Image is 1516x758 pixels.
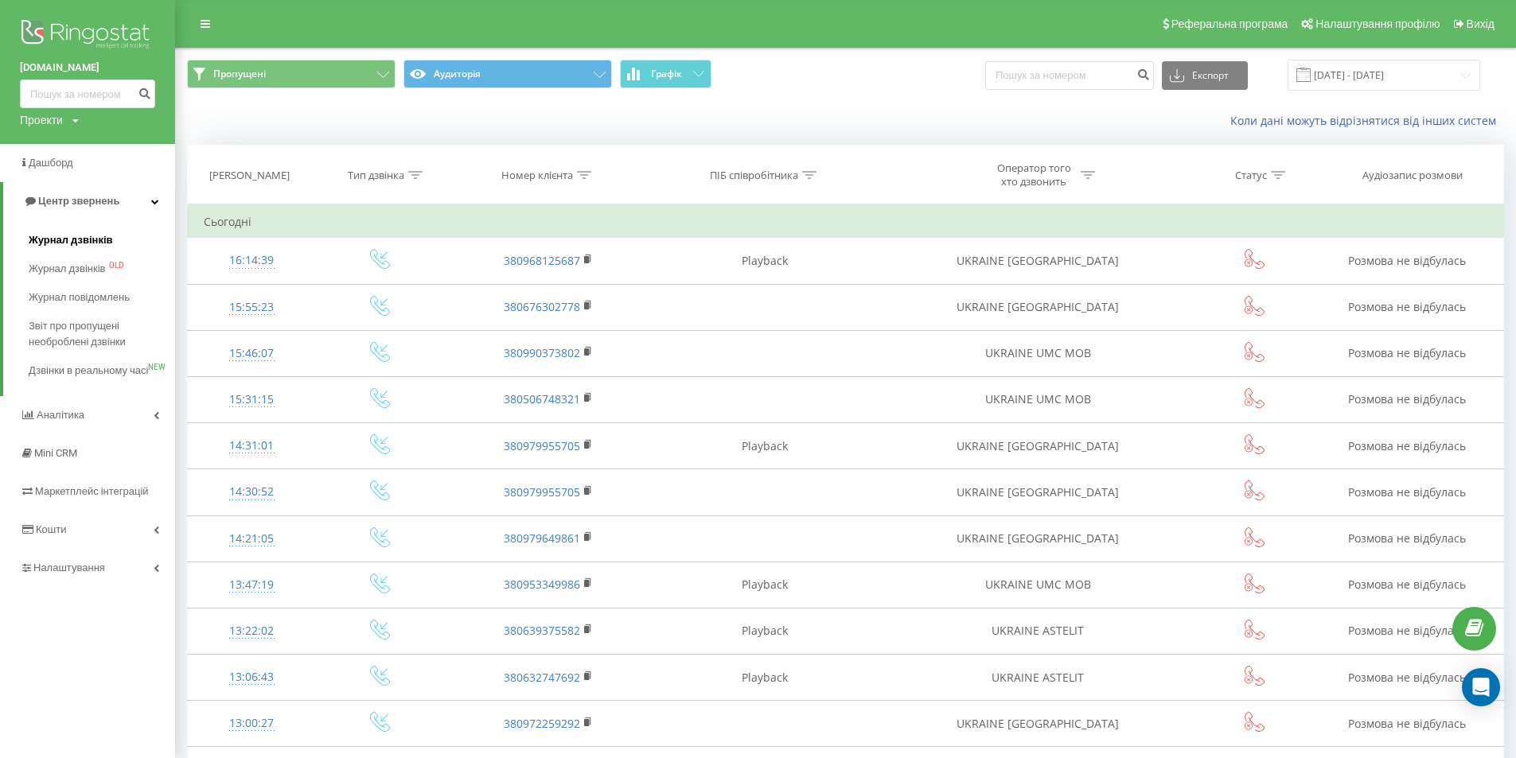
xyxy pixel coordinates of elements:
[1348,670,1466,685] span: Розмова не відбулась
[1171,17,1288,30] span: Реферальна програма
[29,363,148,379] span: Дзвінки в реальному часі
[348,169,404,182] div: Тип дзвінка
[620,60,711,88] button: Графік
[504,577,580,592] a: 380953349986
[1462,668,1500,706] div: Open Intercom Messenger
[3,182,175,220] a: Центр звернень
[29,290,130,305] span: Журнал повідомлень
[204,384,300,415] div: 15:31:15
[204,616,300,647] div: 13:22:02
[209,169,290,182] div: [PERSON_NAME]
[36,523,66,535] span: Кошти
[878,330,1198,376] td: UKRAINE UMC MOB
[29,312,175,356] a: Звіт про пропущені необроблені дзвінки
[501,169,573,182] div: Номер клієнта
[29,261,105,277] span: Журнал дзвінків
[20,16,155,56] img: Ringostat logo
[878,655,1198,701] td: UKRAINE ASTELIT
[878,562,1198,608] td: UKRAINE UMC MOB
[29,255,175,283] a: Журнал дзвінківOLD
[204,338,300,369] div: 15:46:07
[29,318,167,350] span: Звіт про пропущені необроблені дзвінки
[878,376,1198,422] td: UKRAINE UMC MOB
[1348,716,1466,731] span: Розмова не відбулась
[38,195,119,207] span: Центр звернень
[187,60,396,88] button: Пропущені
[188,206,1504,238] td: Сьогодні
[878,608,1198,654] td: UKRAINE ASTELIT
[504,253,580,268] a: 380968125687
[204,476,300,507] div: 14:30:52
[504,716,580,731] a: 380972259292
[204,662,300,693] div: 13:06:43
[204,430,300,461] div: 14:31:01
[1362,169,1463,182] div: Аудіозапис розмови
[878,423,1198,469] td: UKRAINE [GEOGRAPHIC_DATA]
[878,238,1198,284] td: UKRAINE [GEOGRAPHIC_DATA]
[20,60,155,76] a: [DOMAIN_NAME]
[1315,17,1440,30] span: Налаштування профілю
[204,245,300,276] div: 16:14:39
[204,523,300,554] div: 14:21:05
[204,292,300,323] div: 15:55:23
[29,283,175,312] a: Журнал повідомлень
[20,112,63,128] div: Проекти
[1348,531,1466,546] span: Розмова не відбулась
[20,80,155,108] input: Пошук за номером
[29,356,175,385] a: Дзвінки в реальному часіNEW
[653,238,877,284] td: Playback
[213,68,266,80] span: Пропущені
[34,447,77,459] span: Mini CRM
[504,623,580,638] a: 380639375582
[204,708,300,739] div: 13:00:27
[710,169,798,182] div: ПІБ співробітника
[653,423,877,469] td: Playback
[878,284,1198,330] td: UKRAINE [GEOGRAPHIC_DATA]
[33,562,105,573] span: Налаштування
[35,485,149,497] span: Маркетплейс інтеграцій
[992,161,1077,189] div: Оператор того хто дзвонить
[1348,438,1466,453] span: Розмова не відбулась
[504,345,580,360] a: 380990373802
[403,60,612,88] button: Аудиторія
[29,157,73,169] span: Дашборд
[29,226,175,255] a: Журнал дзвінків
[504,299,580,314] a: 380676302778
[504,670,580,685] a: 380632747692
[504,438,580,453] a: 380979955705
[1235,169,1267,182] div: Статус
[29,232,113,248] span: Журнал дзвінків
[1348,253,1466,268] span: Розмова не відбулась
[653,562,877,608] td: Playback
[878,515,1198,562] td: UKRAINE [GEOGRAPHIC_DATA]
[37,409,84,421] span: Аналiтика
[1348,299,1466,314] span: Розмова не відбулась
[1348,623,1466,638] span: Розмова не відбулась
[985,61,1154,90] input: Пошук за номером
[878,469,1198,515] td: UKRAINE [GEOGRAPHIC_DATA]
[204,569,300,601] div: 13:47:19
[653,655,877,701] td: Playback
[504,391,580,406] a: 380506748321
[1348,577,1466,592] span: Розмова не відбулась
[1348,391,1466,406] span: Розмова не відбулась
[1348,345,1466,360] span: Розмова не відбулась
[504,531,580,546] a: 380979649861
[878,701,1198,747] td: UKRAINE [GEOGRAPHIC_DATA]
[504,484,580,500] a: 380979955705
[1348,484,1466,500] span: Розмова не відбулась
[653,608,877,654] td: Playback
[1162,61,1248,90] button: Експорт
[1230,113,1504,128] a: Коли дані можуть відрізнятися вiд інших систем
[1467,17,1495,30] span: Вихід
[651,68,682,80] span: Графік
